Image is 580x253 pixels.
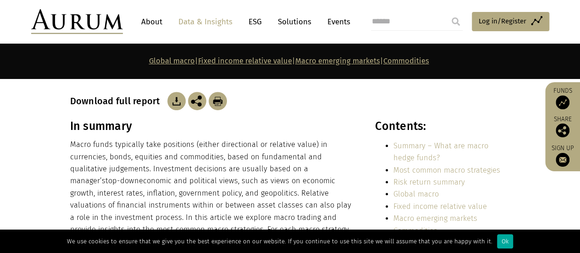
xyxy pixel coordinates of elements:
span: Log in/Register [479,16,526,27]
img: Share this post [556,124,569,137]
a: Most common macro strategies [393,166,500,174]
a: Macro emerging markets [295,56,380,65]
a: Macro emerging markets [393,214,477,223]
a: Fixed income relative value [198,56,292,65]
a: Commodities [393,226,437,235]
a: About [137,13,167,30]
a: Global macro [393,190,439,198]
h3: Contents: [375,119,508,133]
img: Sign up to our newsletter [556,153,569,167]
img: Share this post [188,92,206,110]
a: ESG [244,13,266,30]
a: Global macro [149,56,195,65]
span: top-down [105,176,139,185]
input: Submit [447,12,465,31]
a: Summary – What are macro hedge funds? [393,141,488,162]
a: Data & Insights [174,13,237,30]
img: Access Funds [556,96,569,109]
strong: | | | [149,56,429,65]
a: Fixed income relative value [393,202,487,211]
a: Solutions [273,13,316,30]
a: Sign up [550,144,575,167]
img: Download Article [167,92,186,110]
img: Download Article [209,92,227,110]
div: Share [550,116,575,137]
a: Commodities [383,56,429,65]
a: Log in/Register [472,12,549,31]
a: Funds [550,87,575,109]
h3: In summary [70,119,355,133]
img: Aurum [31,9,123,34]
a: Risk return summary [393,178,465,186]
div: Ok [497,234,513,248]
a: Events [323,13,350,30]
h3: Download full report [70,96,165,107]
